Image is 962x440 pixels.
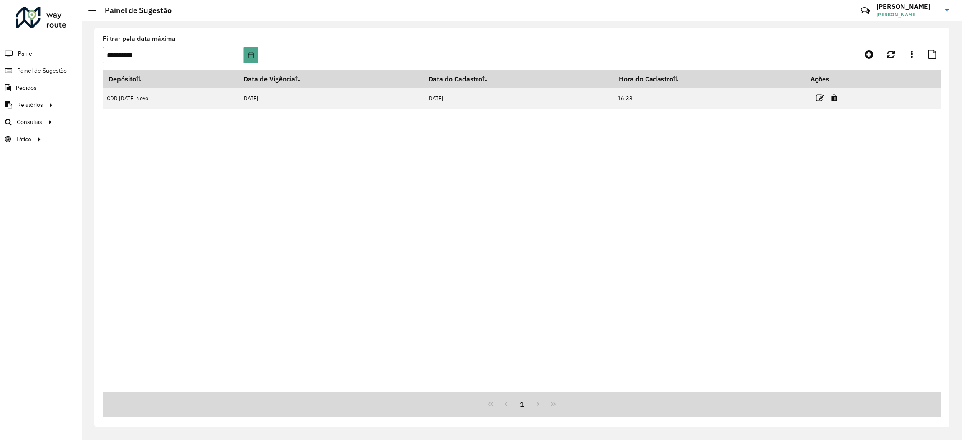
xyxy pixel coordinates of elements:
[103,70,238,88] th: Depósito
[16,83,37,92] span: Pedidos
[103,34,175,44] label: Filtrar pela data máxima
[17,118,42,126] span: Consultas
[514,396,530,412] button: 1
[17,101,43,109] span: Relatórios
[423,88,613,109] td: [DATE]
[423,70,613,88] th: Data do Cadastro
[16,135,31,144] span: Tático
[876,11,939,18] span: [PERSON_NAME]
[18,49,33,58] span: Painel
[831,92,838,104] a: Excluir
[876,3,939,10] h3: [PERSON_NAME]
[238,70,423,88] th: Data de Vigência
[805,70,855,88] th: Ações
[103,88,238,109] td: CDD [DATE] Novo
[856,2,874,20] a: Contato Rápido
[17,66,67,75] span: Painel de Sugestão
[613,70,805,88] th: Hora do Cadastro
[96,6,172,15] h2: Painel de Sugestão
[816,92,824,104] a: Editar
[613,88,805,109] td: 16:38
[244,47,258,63] button: Choose Date
[238,88,423,109] td: [DATE]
